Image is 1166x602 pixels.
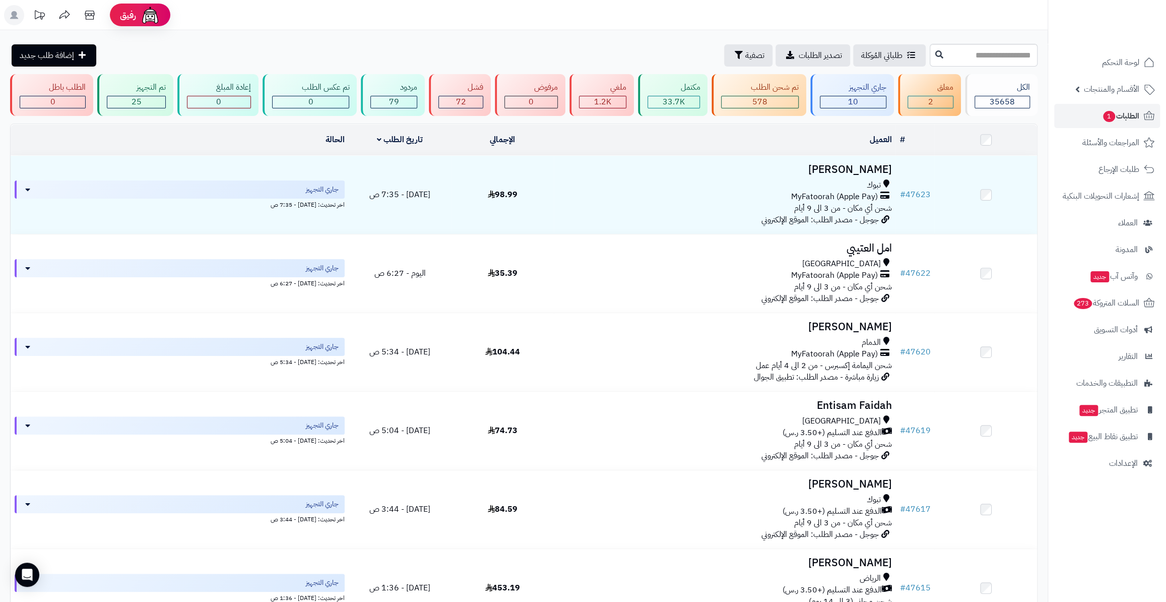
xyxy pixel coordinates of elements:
a: وآتس آبجديد [1054,264,1160,288]
div: الطلب باطل [20,82,86,93]
span: جاري التجهيز [306,263,339,273]
a: تاريخ الطلب [377,134,423,146]
div: إعادة المبلغ [187,82,251,93]
span: # [899,582,905,594]
span: أدوات التسويق [1094,323,1138,337]
span: 72 [456,96,466,108]
a: الطلب باطل 0 [8,74,95,116]
a: تطبيق المتجرجديد [1054,398,1160,422]
span: جاري التجهيز [306,185,339,195]
a: طلبات الإرجاع [1054,157,1160,182]
span: 578 [752,96,767,108]
span: إضافة طلب جديد [20,49,74,62]
a: طلباتي المُوكلة [853,44,926,67]
a: # [899,134,904,146]
a: #47622 [899,267,930,279]
span: الدفع عند التسليم (+3.50 ر.س) [782,584,881,596]
span: # [899,503,905,515]
div: ملغي [579,82,626,93]
a: التقارير [1054,344,1160,369]
span: الأقسام والمنتجات [1084,82,1139,96]
div: اخر تحديث: [DATE] - 5:34 ص [15,356,345,367]
a: أدوات التسويق [1054,318,1160,342]
span: 1 [1103,110,1116,123]
a: إشعارات التحويلات البنكية [1054,184,1160,208]
div: تم التجهيز [107,82,165,93]
a: مردود 79 [359,74,426,116]
a: #47620 [899,346,930,358]
span: 35658 [990,96,1015,108]
a: تم التجهيز 25 [95,74,175,116]
span: 0 [216,96,221,108]
span: تصدير الطلبات [799,49,842,62]
a: الطلبات1 [1054,104,1160,128]
span: MyFatoorah (Apple Pay) [791,270,877,281]
a: تم عكس الطلب 0 [261,74,359,116]
div: مرفوض [504,82,557,93]
div: 33737 [648,96,699,108]
div: اخر تحديث: [DATE] - 3:44 ص [15,513,345,524]
a: تم شحن الطلب 578 [709,74,808,116]
a: إعادة المبلغ 0 [175,74,261,116]
span: 98.99 [488,189,517,201]
span: المراجعات والأسئلة [1082,136,1139,150]
span: [DATE] - 7:35 ص [369,189,430,201]
a: الإجمالي [490,134,515,146]
span: 2 [928,96,933,108]
h3: Entisam Faidah [558,400,891,411]
span: تطبيق نقاط البيع [1068,430,1138,444]
span: جاري التجهيز [306,342,339,352]
div: تم شحن الطلب [721,82,798,93]
div: اخر تحديث: [DATE] - 5:04 ص [15,435,345,445]
span: شحن أي مكان - من 3 الى 9 أيام [794,281,891,293]
div: 79 [371,96,416,108]
span: شحن أي مكان - من 3 الى 9 أيام [794,517,891,529]
a: جاري التجهيز 10 [808,74,896,116]
span: رفيق [120,9,136,21]
span: جوجل - مصدر الطلب: الموقع الإلكتروني [761,214,878,226]
div: 25 [107,96,165,108]
span: [GEOGRAPHIC_DATA] [802,415,880,427]
span: الدفع عند التسليم (+3.50 ر.س) [782,506,881,517]
span: 79 [389,96,399,108]
div: 1155 [579,96,626,108]
a: مرفوض 0 [493,74,567,116]
span: تبوك [866,494,880,506]
a: العميل [869,134,891,146]
span: جديد [1069,432,1087,443]
span: 0 [308,96,313,108]
a: مكتمل 33.7K [636,74,709,116]
div: الكل [975,82,1030,93]
a: معلق 2 [896,74,962,116]
span: التطبيقات والخدمات [1076,376,1138,390]
span: [DATE] - 3:44 ص [369,503,430,515]
a: تطبيق نقاط البيعجديد [1054,425,1160,449]
span: MyFatoorah (Apple Pay) [791,191,877,203]
a: تحديثات المنصة [27,5,52,28]
a: السلات المتروكة273 [1054,291,1160,315]
span: 0 [50,96,55,108]
span: الدمام [861,337,880,348]
a: #47617 [899,503,930,515]
div: 0 [20,96,85,108]
a: #47623 [899,189,930,201]
a: ملغي 1.2K [567,74,636,116]
span: اليوم - 6:27 ص [374,267,425,279]
span: الرياض [859,573,880,584]
span: 0 [529,96,534,108]
span: السلات المتروكة [1073,296,1139,310]
span: لوحة التحكم [1102,55,1139,70]
span: وآتس آب [1089,269,1138,283]
a: فشل 72 [427,74,493,116]
span: جاري التجهيز [306,420,339,431]
span: تبوك [866,179,880,191]
span: جاري التجهيز [306,578,339,588]
span: 33.7K [663,96,685,108]
span: شحن أي مكان - من 3 الى 9 أيام [794,202,891,214]
div: معلق [908,82,953,93]
span: طلباتي المُوكلة [861,49,902,62]
span: شحن اليمامة إكسبرس - من 2 الى 4 أيام عمل [755,359,891,372]
span: التقارير [1119,349,1138,364]
span: 453.19 [485,582,520,594]
img: ai-face.png [140,5,160,25]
